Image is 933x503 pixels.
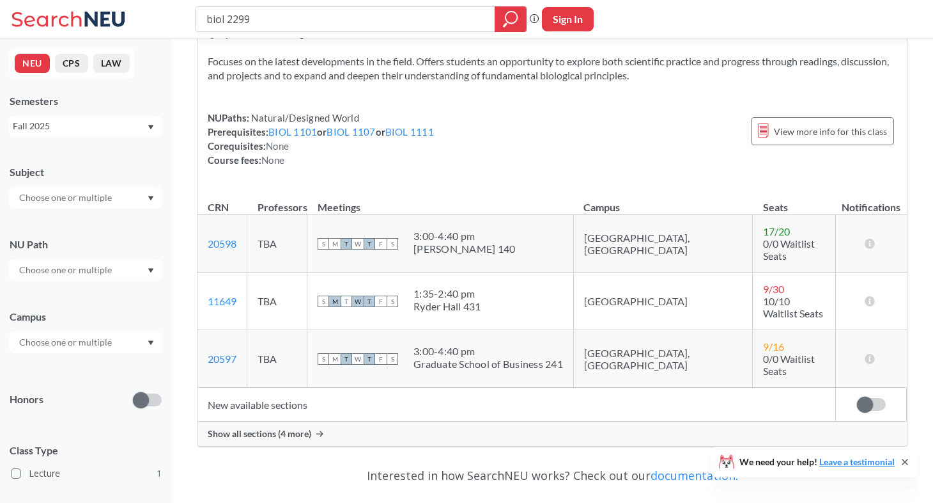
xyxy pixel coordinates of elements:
[208,237,236,250] a: 20598
[341,238,352,250] span: T
[148,340,154,346] svg: Dropdown arrow
[739,458,895,467] span: We need your help!
[763,225,790,237] span: 17 / 20
[266,140,289,152] span: None
[318,296,329,307] span: S
[10,94,162,108] div: Semesters
[148,196,154,201] svg: Dropdown arrow
[327,126,375,138] a: BIOL 1107
[249,112,359,124] span: Natural/Designed World
[13,335,120,350] input: Choose one or multiple
[157,467,162,481] span: 1
[819,456,895,467] a: Leave a testimonial
[208,428,311,440] span: Show all sections (4 more)
[208,54,897,83] section: Focuses on the latest developments in the field. Offers students an opportunity to explore both s...
[208,295,236,307] a: 11649
[375,238,387,250] span: F
[364,238,375,250] span: T
[387,238,398,250] span: S
[375,296,387,307] span: F
[329,296,341,307] span: M
[495,6,527,32] div: magnifying glass
[247,273,307,330] td: TBA
[413,345,563,358] div: 3:00 - 4:40 pm
[10,237,162,251] div: NU Path
[341,353,352,365] span: T
[247,188,307,215] th: Professors
[753,188,836,215] th: Seats
[573,273,753,330] td: [GEOGRAPHIC_DATA]
[329,238,341,250] span: M
[364,296,375,307] span: T
[413,358,563,371] div: Graduate School of Business 241
[352,353,364,365] span: W
[93,54,130,73] button: LAW
[197,388,836,422] td: New available sections
[10,331,162,353] div: Dropdown arrow
[341,296,352,307] span: T
[413,287,481,300] div: 1:35 - 2:40 pm
[55,54,88,73] button: CPS
[763,340,784,353] span: 9 / 16
[364,353,375,365] span: T
[261,154,284,166] span: None
[763,237,815,262] span: 0/0 Waitlist Seats
[307,188,574,215] th: Meetings
[13,119,146,133] div: Fall 2025
[385,126,434,138] a: BIOL 1111
[11,465,162,482] label: Lecture
[208,353,236,365] a: 20597
[10,187,162,209] div: Dropdown arrow
[763,283,784,295] span: 9 / 30
[387,296,398,307] span: S
[205,8,486,30] input: Class, professor, course number, "phrase"
[413,243,515,255] div: [PERSON_NAME] 140
[573,215,753,273] td: [GEOGRAPHIC_DATA], [GEOGRAPHIC_DATA]
[247,330,307,388] td: TBA
[148,268,154,273] svg: Dropdown arrow
[318,353,329,365] span: S
[542,7,594,31] button: Sign In
[10,116,162,136] div: Fall 2025Dropdown arrow
[318,238,329,250] span: S
[774,124,887,140] span: View more info for this class
[573,330,753,388] td: [GEOGRAPHIC_DATA], [GEOGRAPHIC_DATA]
[148,125,154,130] svg: Dropdown arrow
[413,300,481,313] div: Ryder Hall 431
[13,262,120,278] input: Choose one or multiple
[352,238,364,250] span: W
[387,353,398,365] span: S
[413,230,515,243] div: 3:00 - 4:40 pm
[352,296,364,307] span: W
[208,200,229,214] div: CRN
[10,310,162,324] div: Campus
[208,111,434,167] div: NUPaths: Prerequisites: or or Corequisites: Course fees:
[268,126,317,138] a: BIOL 1101
[197,422,907,446] div: Show all sections (4 more)
[763,353,815,377] span: 0/0 Waitlist Seats
[13,190,120,205] input: Choose one or multiple
[573,188,753,215] th: Campus
[10,443,162,458] span: Class Type
[503,10,518,28] svg: magnifying glass
[836,188,907,215] th: Notifications
[329,353,341,365] span: M
[651,468,738,483] a: documentation!
[197,457,907,494] div: Interested in how SearchNEU works? Check out our
[15,54,50,73] button: NEU
[10,259,162,281] div: Dropdown arrow
[247,215,307,273] td: TBA
[10,165,162,179] div: Subject
[763,295,823,319] span: 10/10 Waitlist Seats
[10,392,43,407] p: Honors
[375,353,387,365] span: F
